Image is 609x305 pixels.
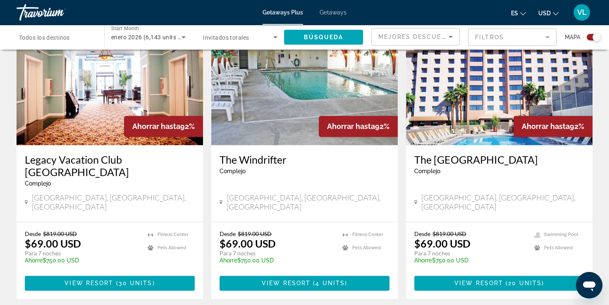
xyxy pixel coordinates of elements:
div: 92% [319,116,398,137]
span: [GEOGRAPHIC_DATA], [GEOGRAPHIC_DATA], [GEOGRAPHIC_DATA] [227,193,389,211]
span: View Resort [262,280,310,286]
a: Travorium [17,2,99,23]
span: Ahorrar hasta [522,122,570,131]
button: View Resort(30 units) [25,276,195,291]
span: VL [577,8,587,17]
p: $69.00 USD [414,237,470,250]
p: $750.00 USD [25,257,139,264]
img: 1837E01L.jpg [406,13,592,145]
span: Swimming Pool [544,232,578,237]
span: ( ) [503,280,544,286]
button: Change language [511,7,526,19]
button: Búsqueda [284,30,363,45]
span: Pets Allowed [158,245,186,250]
span: 20 units [508,280,542,286]
span: ( ) [113,280,155,286]
span: $819.00 USD [43,230,77,237]
span: Ahorrar hasta [327,122,375,131]
p: Para 7 noches [414,250,526,257]
a: The Windrifter [220,153,389,166]
span: 30 units [119,280,153,286]
span: Todos los destinos [19,34,70,41]
span: Desde [414,230,430,237]
span: es [511,10,518,17]
span: Pets Allowed [352,245,381,250]
span: Complejo [25,180,51,187]
span: [GEOGRAPHIC_DATA], [GEOGRAPHIC_DATA], [GEOGRAPHIC_DATA] [32,193,195,211]
span: Complejo [220,168,246,174]
div: 92% [124,116,203,137]
button: View Resort(20 units) [414,276,584,291]
p: Para 7 noches [25,250,139,257]
p: $69.00 USD [25,237,81,250]
a: Getaways Plus [263,9,303,16]
p: Para 7 noches [220,250,334,257]
p: $69.00 USD [220,237,276,250]
span: Ahorrar hasta [132,122,180,131]
span: Ahorre [414,257,432,264]
div: 92% [513,116,592,137]
span: Ahorre [25,257,43,264]
span: Fitness Center [352,232,383,237]
button: Filter [468,28,556,46]
span: View Resort [64,280,113,286]
p: $750.00 USD [220,257,334,264]
span: USD [538,10,551,17]
span: enero 2026 (6,143 units available) [111,34,204,41]
span: Ahorre [220,257,237,264]
span: Mapa [565,31,580,43]
span: Fitness Center [158,232,189,237]
button: View Resort(4 units) [220,276,389,291]
mat-select: Sort by [378,32,453,42]
span: ( ) [310,280,347,286]
a: Legacy Vacation Club [GEOGRAPHIC_DATA] [25,153,195,178]
span: [GEOGRAPHIC_DATA], [GEOGRAPHIC_DATA], [GEOGRAPHIC_DATA] [421,193,584,211]
button: Change currency [538,7,559,19]
p: $750.00 USD [414,257,526,264]
span: Invitados totales [203,34,249,41]
span: Búsqueda [304,34,344,41]
button: User Menu [571,4,592,21]
span: View Resort [454,280,503,286]
span: Mejores descuentos [378,33,461,40]
img: 5181O01X.jpg [17,13,203,145]
a: Getaways [320,9,346,16]
span: 4 units [315,280,345,286]
span: Pets Allowed [544,245,573,250]
span: Desde [25,230,41,237]
span: $819.00 USD [238,230,272,237]
iframe: Button to launch messaging window [576,272,602,298]
img: 0047I01L.jpg [211,13,398,145]
a: The [GEOGRAPHIC_DATA] [414,153,584,166]
span: $819.00 USD [432,230,466,237]
span: Start Month [111,26,139,31]
span: Desde [220,230,236,237]
span: Complejo [414,168,440,174]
